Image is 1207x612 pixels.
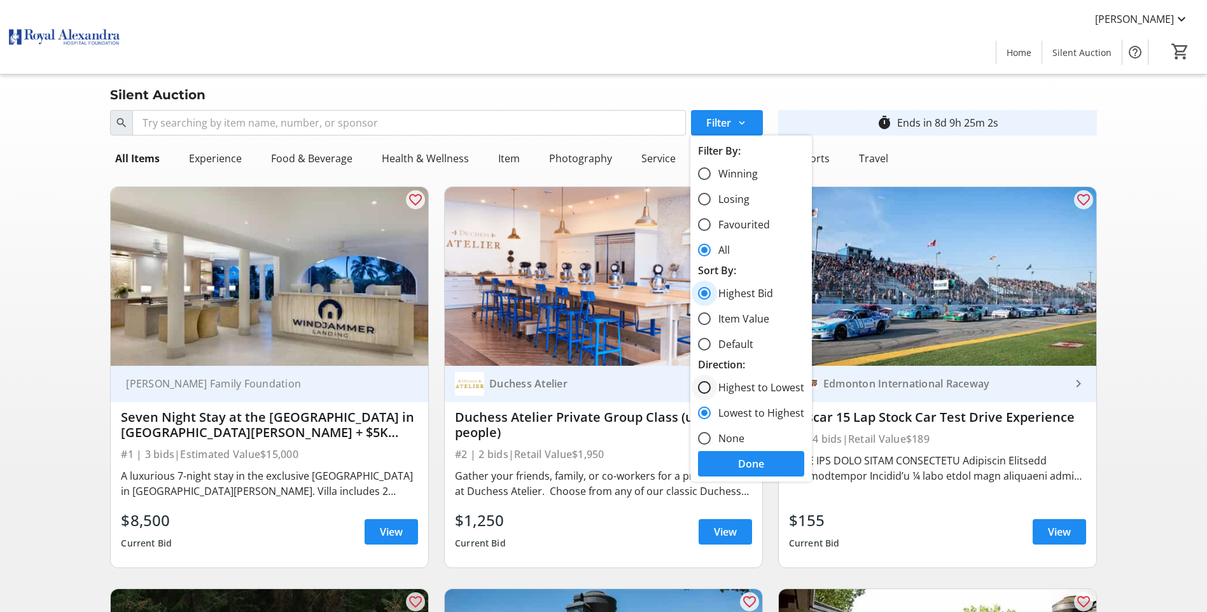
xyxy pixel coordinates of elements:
[365,519,418,545] a: View
[455,468,752,499] div: Gather your friends, family, or co-workers for a private class at Duchess Atelier. Choose from an...
[897,115,998,130] div: Ends in 8d 9h 25m 2s
[121,377,403,390] div: [PERSON_NAME] Family Foundation
[110,146,165,171] div: All Items
[706,115,731,130] span: Filter
[380,524,403,539] span: View
[455,532,506,555] div: Current Bid
[711,242,730,258] label: All
[742,594,757,609] mat-icon: favorite_outline
[1007,46,1031,59] span: Home
[1085,9,1199,29] button: [PERSON_NAME]
[102,85,213,105] div: Silent Auction
[445,187,762,366] img: Duchess Atelier Private Group Class (up to 12 people)
[711,286,773,301] label: Highest Bid
[877,115,892,130] mat-icon: timer_outline
[455,509,506,532] div: $1,250
[266,146,358,171] div: Food & Beverage
[493,146,525,171] div: Item
[789,453,1086,483] div: LORE IPS DOLO SITAM CONSECTETU Adipiscin Elitsedd Eiusmodtempor Incidid’u ¼ labo etdol magn aliqu...
[779,366,1096,402] a: Edmonton International RacewayEdmonton International Raceway
[544,146,617,171] div: Photography
[854,146,893,171] div: Travel
[8,5,121,69] img: Royal Alexandra Hospital Foundation's Logo
[818,377,1071,390] div: Edmonton International Raceway
[121,468,418,499] div: A luxurious 7-night stay in the exclusive [GEOGRAPHIC_DATA] in [GEOGRAPHIC_DATA][PERSON_NAME]. Vi...
[789,430,1086,448] div: #3 | 4 bids | Retail Value $189
[711,311,769,326] label: Item Value
[636,146,681,171] div: Service
[484,377,737,390] div: Duchess Atelier
[698,357,804,372] div: Direction:
[455,369,484,398] img: Duchess Atelier
[1169,40,1192,63] button: Cart
[793,146,835,171] div: Sports
[714,524,737,539] span: View
[711,405,804,421] label: Lowest to Highest
[711,431,744,446] label: None
[698,263,804,278] div: Sort By:
[698,451,804,476] button: Done
[1122,39,1148,65] button: Help
[738,456,764,471] span: Done
[1042,41,1122,64] a: Silent Auction
[789,509,840,532] div: $155
[1095,11,1174,27] span: [PERSON_NAME]
[132,110,685,136] input: Try searching by item name, number, or sponsor
[711,166,758,181] label: Winning
[691,110,763,136] button: Filter
[377,146,474,171] div: Health & Wellness
[455,445,752,463] div: #2 | 2 bids | Retail Value $1,950
[111,187,428,366] img: Seven Night Stay at the Windjammer Landing Resort in St. Lucia + $5K Travel Voucher
[996,41,1042,64] a: Home
[121,532,172,555] div: Current Bid
[1033,519,1086,545] a: View
[711,337,753,352] label: Default
[408,594,423,609] mat-icon: favorite_outline
[445,366,762,402] a: Duchess AtelierDuchess Atelier
[789,532,840,555] div: Current Bid
[1071,376,1086,391] mat-icon: keyboard_arrow_right
[698,143,804,158] div: Filter By:
[121,410,418,440] div: Seven Night Stay at the [GEOGRAPHIC_DATA] in [GEOGRAPHIC_DATA][PERSON_NAME] + $5K Travel Voucher
[1076,594,1091,609] mat-icon: favorite_outline
[1052,46,1112,59] span: Silent Auction
[455,410,752,440] div: Duchess Atelier Private Group Class (up to 12 people)
[779,187,1096,366] img: Nascar 15 Lap Stock Car Test Drive Experience
[184,146,247,171] div: Experience
[1048,524,1071,539] span: View
[711,191,750,207] label: Losing
[789,410,1086,425] div: Nascar 15 Lap Stock Car Test Drive Experience
[699,519,752,545] a: View
[121,509,172,532] div: $8,500
[121,445,418,463] div: #1 | 3 bids | Estimated Value $15,000
[711,380,804,395] label: Highest to Lowest
[1076,192,1091,207] mat-icon: favorite_outline
[408,192,423,207] mat-icon: favorite_outline
[711,217,770,232] label: Favourited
